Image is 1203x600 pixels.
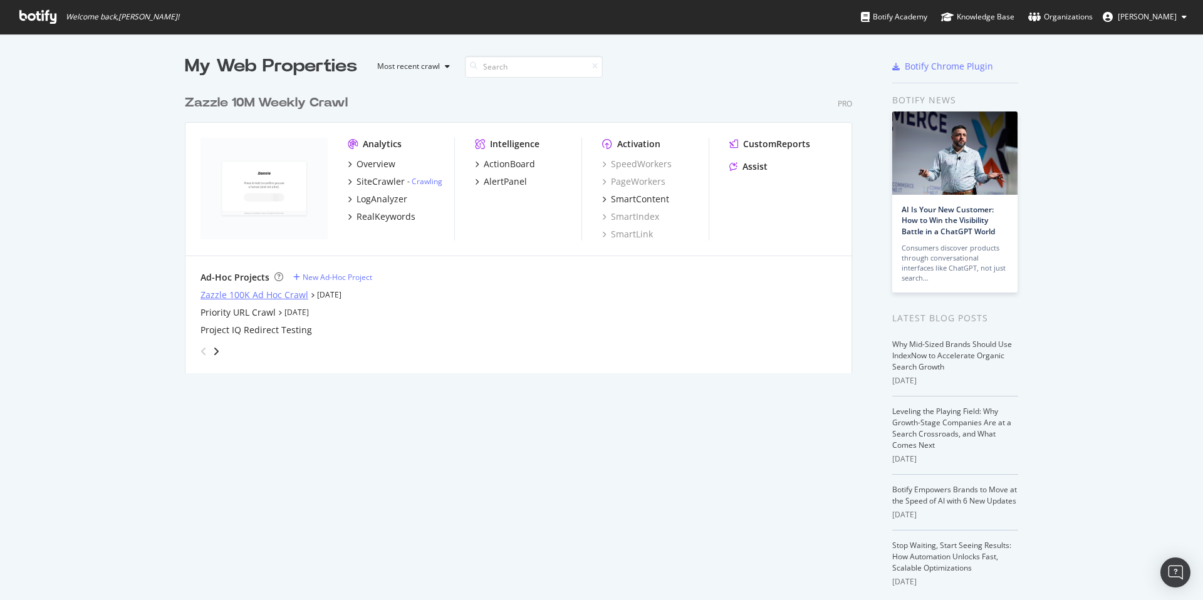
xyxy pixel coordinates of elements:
a: Priority URL Crawl [200,306,276,319]
div: My Web Properties [185,54,357,79]
img: AI Is Your New Customer: How to Win the Visibility Battle in a ChatGPT World [892,111,1018,195]
a: New Ad-Hoc Project [293,272,372,282]
div: Botify Chrome Plugin [905,60,993,73]
a: ActionBoard [475,158,535,170]
div: CustomReports [743,138,810,150]
a: Project IQ Redirect Testing [200,324,312,336]
div: Activation [617,138,660,150]
a: LogAnalyzer [348,193,407,205]
div: New Ad-Hoc Project [303,272,372,282]
div: Botify Academy [861,11,927,23]
a: Leveling the Playing Field: Why Growth-Stage Companies Are at a Search Crossroads, and What Comes... [892,406,1011,450]
a: CustomReports [729,138,810,150]
div: LogAnalyzer [357,193,407,205]
a: Zazzle 10M Weekly Crawl [185,94,353,112]
div: angle-left [195,341,212,361]
div: Ad-Hoc Projects [200,271,269,284]
div: [DATE] [892,509,1018,520]
div: SiteCrawler [357,175,405,188]
a: SpeedWorkers [602,158,672,170]
div: [DATE] [892,453,1018,465]
div: - [407,176,442,187]
span: Welcome back, [PERSON_NAME] ! [66,12,179,22]
input: Search [465,56,603,78]
div: Zazzle 10M Weekly Crawl [185,94,348,112]
a: SiteCrawler- Crawling [348,175,442,188]
a: SmartIndex [602,210,659,223]
div: RealKeywords [357,210,415,223]
a: Why Mid-Sized Brands Should Use IndexNow to Accelerate Organic Search Growth [892,339,1012,372]
a: Overview [348,158,395,170]
div: AlertPanel [484,175,527,188]
a: RealKeywords [348,210,415,223]
a: AI Is Your New Customer: How to Win the Visibility Battle in a ChatGPT World [902,204,995,236]
div: Assist [742,160,768,173]
div: angle-right [212,345,221,358]
div: Consumers discover products through conversational interfaces like ChatGPT, not just search… [902,243,1008,283]
div: Latest Blog Posts [892,311,1018,325]
div: [DATE] [892,576,1018,587]
a: Crawling [412,176,442,187]
a: [DATE] [284,307,309,318]
img: zazzle.com [200,138,328,239]
a: SmartContent [602,193,669,205]
div: Knowledge Base [941,11,1014,23]
a: PageWorkers [602,175,665,188]
a: Assist [729,160,768,173]
a: SmartLink [602,228,653,241]
button: Most recent crawl [367,56,455,76]
div: Open Intercom Messenger [1160,557,1190,587]
div: ActionBoard [484,158,535,170]
div: Intelligence [490,138,539,150]
div: SmartContent [611,193,669,205]
div: grid [185,79,862,373]
div: Most recent crawl [377,63,440,70]
div: [DATE] [892,375,1018,386]
div: Analytics [363,138,402,150]
a: Stop Waiting, Start Seeing Results: How Automation Unlocks Fast, Scalable Optimizations [892,540,1011,573]
a: AlertPanel [475,175,527,188]
div: Botify news [892,93,1018,107]
div: Overview [357,158,395,170]
a: Botify Chrome Plugin [892,60,993,73]
span: Colin Ma [1118,11,1177,22]
div: Organizations [1028,11,1093,23]
a: [DATE] [317,289,341,300]
button: [PERSON_NAME] [1093,7,1197,27]
div: Pro [838,98,852,109]
a: Zazzle 100K Ad Hoc Crawl [200,289,308,301]
a: Botify Empowers Brands to Move at the Speed of AI with 6 New Updates [892,484,1017,506]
